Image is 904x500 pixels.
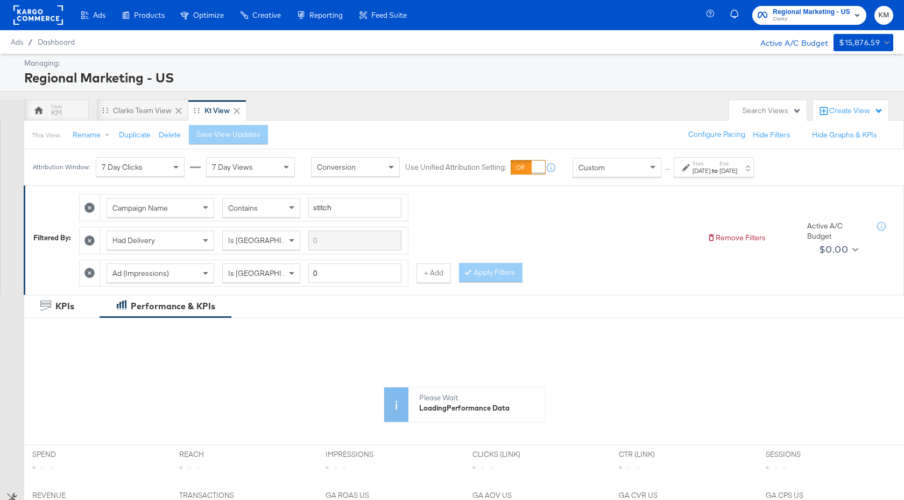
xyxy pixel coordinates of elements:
[416,263,451,283] button: + Add
[102,163,143,172] span: 7 Day Clicks
[752,6,866,25] button: Regional Marketing - USClarks
[112,268,169,278] span: Ad (Impressions)
[228,268,310,278] span: Is [GEOGRAPHIC_DATA]
[719,167,737,176] div: [DATE]
[112,235,155,245] span: Had Delivery
[710,167,719,175] strong: to
[693,167,710,176] div: [DATE]
[119,130,151,140] button: Duplicate
[55,300,74,313] div: KPIs
[693,160,710,167] label: Start:
[32,131,61,140] div: This View:
[102,107,108,113] div: Drag to reorder tab
[773,6,850,18] span: Regional Marketing - US
[194,107,200,113] div: Drag to reorder tab
[879,9,889,22] span: KM
[309,11,343,19] span: Reporting
[32,164,90,171] div: Attribution Window:
[819,241,848,258] div: $0.00
[874,6,893,25] button: KM
[23,38,38,46] span: /
[131,300,215,313] div: Performance & KPIs
[308,231,401,251] input: Enter a search term
[812,130,877,140] button: Hide Graphs & KPIs
[743,106,801,116] div: Search Views
[24,58,891,68] div: Managing:
[159,130,181,140] button: Delete
[228,235,310,245] span: Is [GEOGRAPHIC_DATA]
[11,38,23,46] span: Ads
[51,108,62,118] div: KM
[193,11,224,19] span: Optimize
[662,168,673,171] span: ↑
[719,160,737,167] label: End:
[204,106,230,116] div: kt View
[228,203,258,213] span: Contains
[134,11,165,19] span: Products
[839,36,880,50] div: $15,876.59
[93,11,105,19] span: Ads
[807,221,866,241] div: Active A/C Budget
[38,38,75,46] a: Dashboard
[815,241,860,258] button: $0.00
[371,11,407,19] span: Feed Suite
[749,34,828,50] div: Active A/C Budget
[65,126,121,145] button: Rename
[252,11,281,19] span: Creative
[113,106,172,116] div: Clarks Team View
[33,233,71,243] div: Filtered By:
[578,163,605,172] span: Custom
[753,130,790,140] button: Hide Filters
[212,163,253,172] span: 7 Day Views
[773,15,850,24] span: Clarks
[317,163,356,172] span: Conversion
[308,198,401,218] input: Enter a search term
[707,233,766,243] button: Remove Filters
[829,106,883,116] div: Create View
[308,263,401,283] input: Enter a number
[405,163,506,173] label: Use Unified Attribution Setting:
[834,34,893,51] button: $15,876.59
[681,125,753,144] button: Configure Pacing
[112,203,168,213] span: Campaign Name
[24,68,891,87] div: Regional Marketing - US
